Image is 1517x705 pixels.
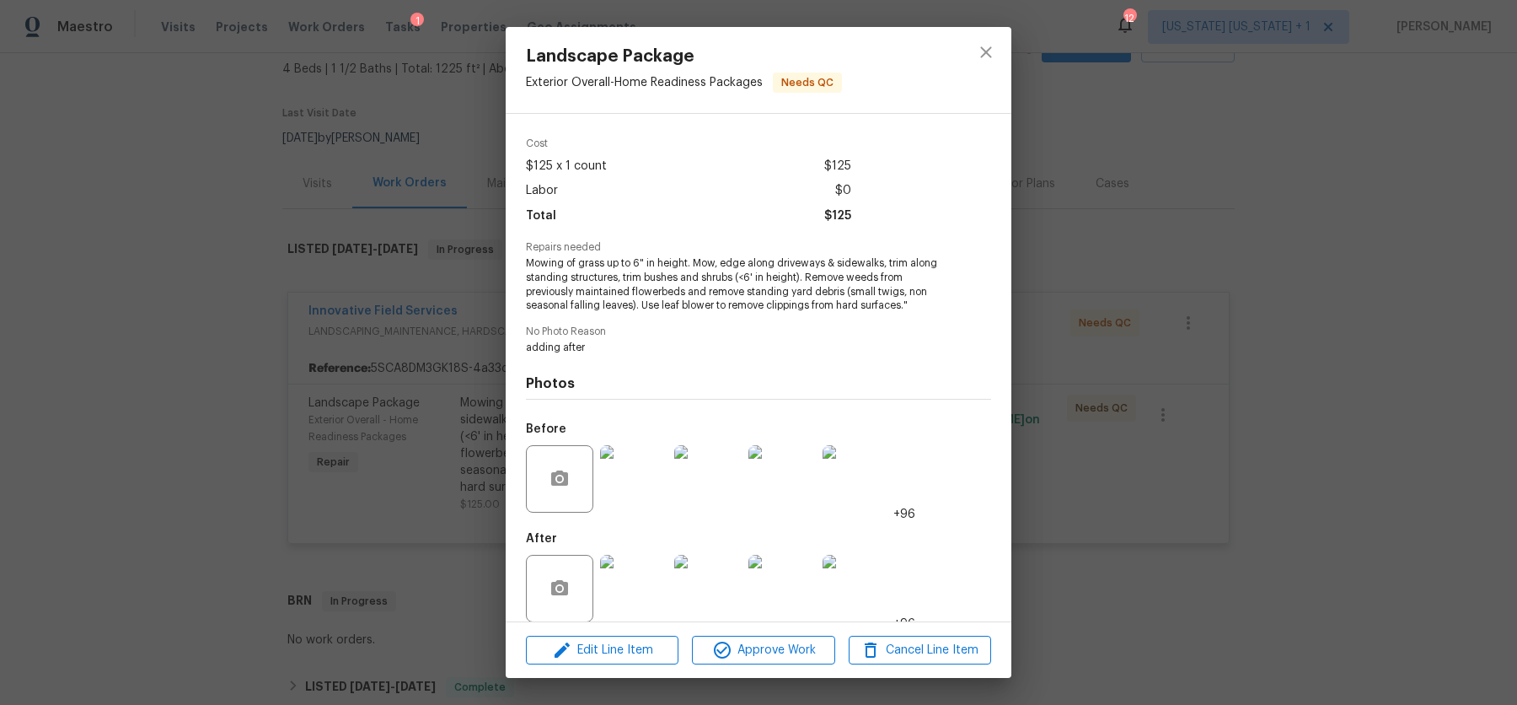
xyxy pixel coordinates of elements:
span: No Photo Reason [526,326,991,337]
div: 1 [410,13,424,30]
span: $125 [824,154,851,179]
span: Cancel Line Item [854,640,986,661]
span: Repairs needed [526,242,991,253]
span: Cost [526,138,851,149]
span: Total [526,204,556,229]
span: Landscape Package [526,47,842,66]
button: Approve Work [692,636,834,665]
span: $125 x 1 count [526,154,607,179]
h5: Before [526,423,566,435]
h4: Photos [526,375,991,392]
span: $0 [835,179,851,203]
h5: After [526,533,557,545]
div: 12 [1123,10,1135,27]
span: Needs QC [775,74,840,91]
span: +96 [893,506,915,523]
span: Edit Line Item [531,640,673,661]
span: Labor [526,179,558,203]
button: close [966,32,1006,73]
span: +96 [893,616,915,632]
span: Mowing of grass up to 6" in height. Mow, edge along driveways & sidewalks, trim along standing st... [526,256,945,313]
span: Approve Work [697,640,829,661]
span: $125 [824,204,851,229]
button: Cancel Line Item [849,636,991,665]
button: Edit Line Item [526,636,678,665]
span: Exterior Overall - Home Readiness Packages [526,77,763,89]
span: adding after [526,341,945,355]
